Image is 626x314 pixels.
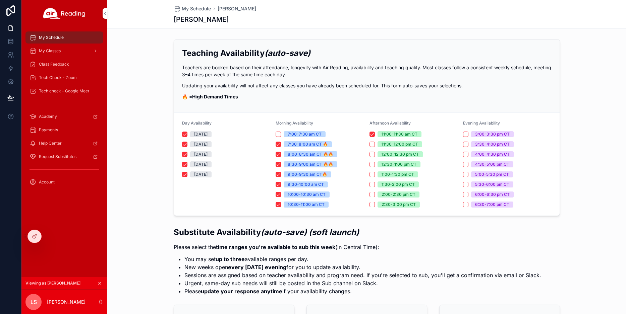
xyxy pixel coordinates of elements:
[39,127,58,133] span: Payments
[184,271,541,279] li: Sessions are assigned based on teacher availability and program need. If you're selected to sub, ...
[184,255,541,263] li: You may set available ranges per day.
[369,121,411,126] span: Afternoon Availability
[25,45,103,57] a: My Classes
[184,263,541,271] li: New weeks open for you to update availability.
[475,171,509,177] div: 5:00-5:30 pm CT
[463,121,500,126] span: Evening Availability
[39,75,77,80] span: Tech Check - Zoom
[475,161,509,167] div: 4:30-5:00 pm CT
[382,151,419,157] div: 12:00-12:30 pm CT
[25,85,103,97] a: Tech check - Google Meet
[174,15,229,24] h1: [PERSON_NAME]
[288,141,328,147] div: 7:30-8:00 am CT 🔥
[39,141,62,146] span: Help Center
[194,151,208,157] div: [DATE]
[39,62,69,67] span: Class Feedback
[475,131,510,137] div: 3:00-3:30 pm CT
[201,288,282,295] strong: update your response anytime
[475,151,510,157] div: 4:00-4:30 pm CT
[288,202,325,208] div: 10:30-11:00 am CT
[25,31,103,44] a: My Schedule
[216,256,245,262] strong: up to three
[194,161,208,167] div: [DATE]
[382,141,418,147] div: 11:30-12:00 pm CT
[194,171,208,177] div: [DATE]
[39,35,64,40] span: My Schedule
[47,299,86,305] p: [PERSON_NAME]
[25,281,80,286] span: Viewing as [PERSON_NAME]
[174,243,541,251] p: Please select the (in Central Time):
[382,171,414,177] div: 1:00-1:30 pm CT
[382,191,415,198] div: 2:00-2:30 pm CT
[184,279,541,287] li: Urgent, same-day sub needs will still be posted in the Sub channel on Slack.
[25,72,103,84] a: Tech Check - Zoom
[25,137,103,149] a: Help Center
[39,179,55,185] span: Account
[288,161,333,167] div: 8:30-9:00 am CT 🔥🔥
[182,93,552,100] p: 🔥 =
[382,131,417,137] div: 11:00-11:30 am CT
[382,181,415,187] div: 1:30-2:00 pm CT
[184,287,541,295] li: Please if your availability changes.
[39,154,76,159] span: Request Substitutes
[261,227,359,237] em: (auto-save) (soft launch)
[475,202,509,208] div: 6:30-7:00 pm CT
[174,227,541,238] h2: Substitute Availability
[25,124,103,136] a: Payments
[382,202,416,208] div: 2:30-3:00 pm CT
[182,82,552,89] p: Updating your availability will not affect any classes you have already been scheduled for. This ...
[194,141,208,147] div: [DATE]
[25,110,103,123] a: Academy
[382,161,416,167] div: 12:30-1:00 pm CT
[182,5,211,12] span: My Schedule
[216,244,335,250] strong: time ranges you're available to sub this week
[39,114,57,119] span: Academy
[288,131,322,137] div: 7:00-7:30 am CT
[25,176,103,188] a: Account
[288,151,333,157] div: 8:00-8:30 am CT 🔥🔥
[288,191,326,198] div: 10:00-10:30 am CT
[475,181,509,187] div: 5:30-6:00 pm CT
[174,5,211,12] a: My Schedule
[288,181,324,187] div: 9:30-10:00 am CT
[31,298,37,306] span: LS
[182,121,212,126] span: Day Availability
[288,171,327,177] div: 9:00-9:30 am CT🔥
[21,27,107,197] div: scrollable content
[25,151,103,163] a: Request Substitutes
[192,94,238,99] strong: High Demand Times
[228,264,286,270] strong: every [DATE] evening
[182,64,552,78] p: Teachers are booked based on their attendance, longevity with Air Reading, availability and teach...
[475,191,510,198] div: 6:00-6:30 pm CT
[218,5,256,12] a: [PERSON_NAME]
[194,131,208,137] div: [DATE]
[265,48,310,58] em: (auto-save)
[43,8,86,19] img: App logo
[25,58,103,70] a: Class Feedback
[39,48,61,54] span: My Classes
[182,48,552,59] h2: Teaching Availability
[276,121,313,126] span: Morning Availability
[39,88,89,94] span: Tech check - Google Meet
[475,141,510,147] div: 3:30-4:00 pm CT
